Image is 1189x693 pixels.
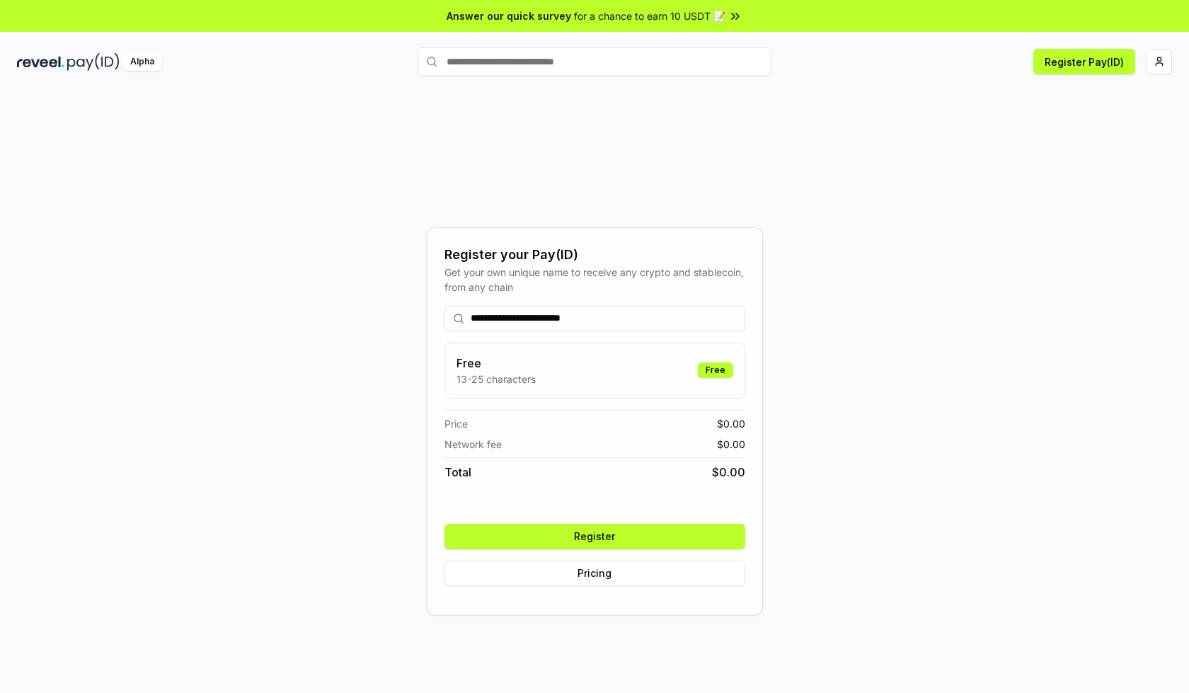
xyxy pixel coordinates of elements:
h3: Free [456,355,536,372]
span: Network fee [444,437,502,452]
img: reveel_dark [17,53,64,71]
span: Total [444,464,471,481]
span: $ 0.00 [712,464,745,481]
img: pay_id [67,53,120,71]
span: for a chance to earn 10 USDT 📝 [574,8,725,23]
p: 13-25 characters [456,372,536,386]
div: Alpha [122,53,162,71]
span: $ 0.00 [717,437,745,452]
button: Register Pay(ID) [1033,49,1135,74]
div: Free [698,362,733,378]
button: Register [444,524,745,549]
div: Register your Pay(ID) [444,245,745,265]
div: Get your own unique name to receive any crypto and stablecoin, from any chain [444,265,745,294]
span: Answer our quick survey [447,8,571,23]
span: Price [444,416,468,431]
button: Pricing [444,561,745,586]
span: $ 0.00 [717,416,745,431]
